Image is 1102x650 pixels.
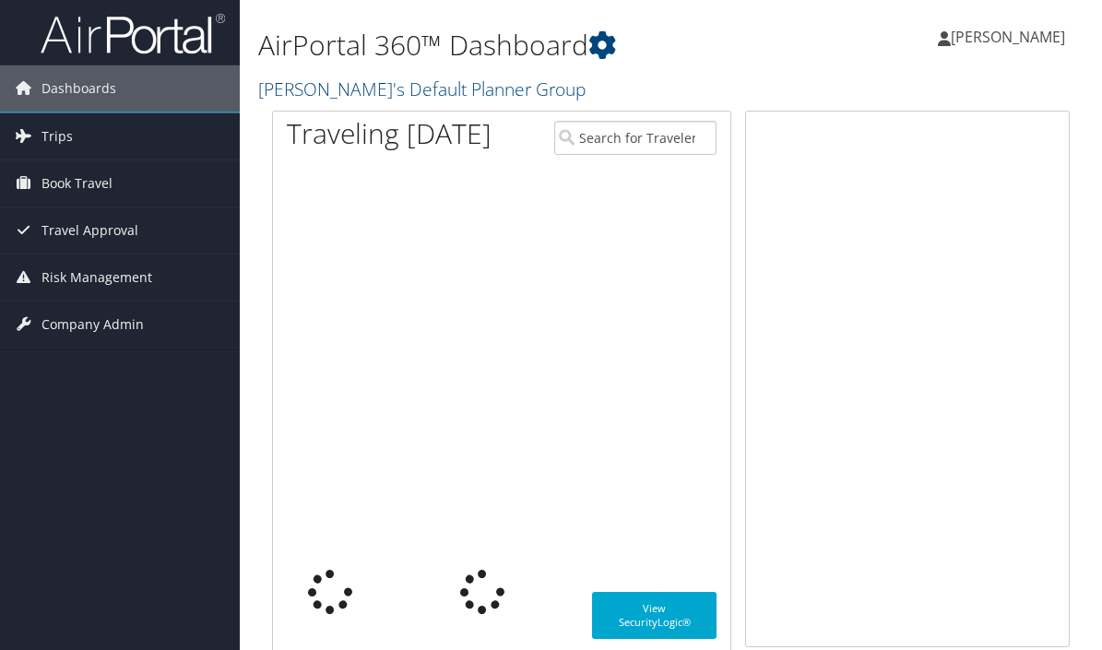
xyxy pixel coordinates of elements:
span: Trips [41,113,73,160]
span: Risk Management [41,254,152,301]
a: View SecurityLogic® [592,592,717,639]
span: [PERSON_NAME] [951,27,1065,47]
span: Book Travel [41,160,113,207]
input: Search for Traveler [554,121,717,155]
a: [PERSON_NAME]'s Default Planner Group [258,77,590,101]
h1: Traveling [DATE] [287,114,492,153]
a: [PERSON_NAME] [938,9,1084,65]
span: Company Admin [41,301,144,348]
img: airportal-logo.png [41,12,225,55]
h1: AirPortal 360™ Dashboard [258,26,809,65]
span: Travel Approval [41,207,138,254]
span: Dashboards [41,65,116,112]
